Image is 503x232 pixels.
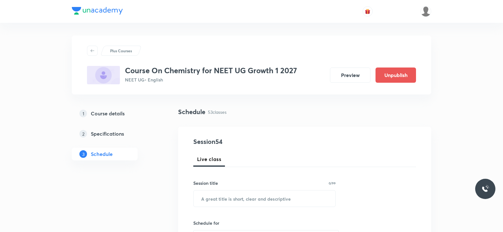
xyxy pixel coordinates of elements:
button: avatar [363,6,373,16]
img: Company Logo [72,7,123,15]
input: A great title is short, clear and descriptive [194,190,335,207]
img: ttu [481,185,489,193]
h6: Session title [193,180,218,186]
img: 1A248CFF-717A-42EF-A5CC-E182B05F1F08_plus.png [87,66,120,84]
h6: Schedule for [193,220,336,226]
a: 2Specifications [72,127,158,140]
h4: Schedule [178,107,205,117]
h5: Schedule [91,150,113,158]
h4: Session 54 [193,137,309,146]
p: 3 [79,150,87,158]
a: 1Course details [72,107,158,120]
a: Company Logo [72,7,123,16]
button: Unpublish [376,68,416,83]
img: avatar [365,9,370,14]
h3: Course On Chemistry for NEET UG Growth 1 2027 [125,66,297,75]
p: NEET UG • English [125,76,297,83]
h5: Specifications [91,130,124,138]
p: 1 [79,110,87,117]
p: 53 classes [208,109,227,115]
p: 0/99 [329,182,336,185]
h5: Course details [91,110,125,117]
span: Live class [197,155,221,163]
button: Preview [330,68,370,83]
p: Plus Courses [110,48,132,54]
p: 2 [79,130,87,138]
img: Saniya Tarannum [420,6,431,17]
